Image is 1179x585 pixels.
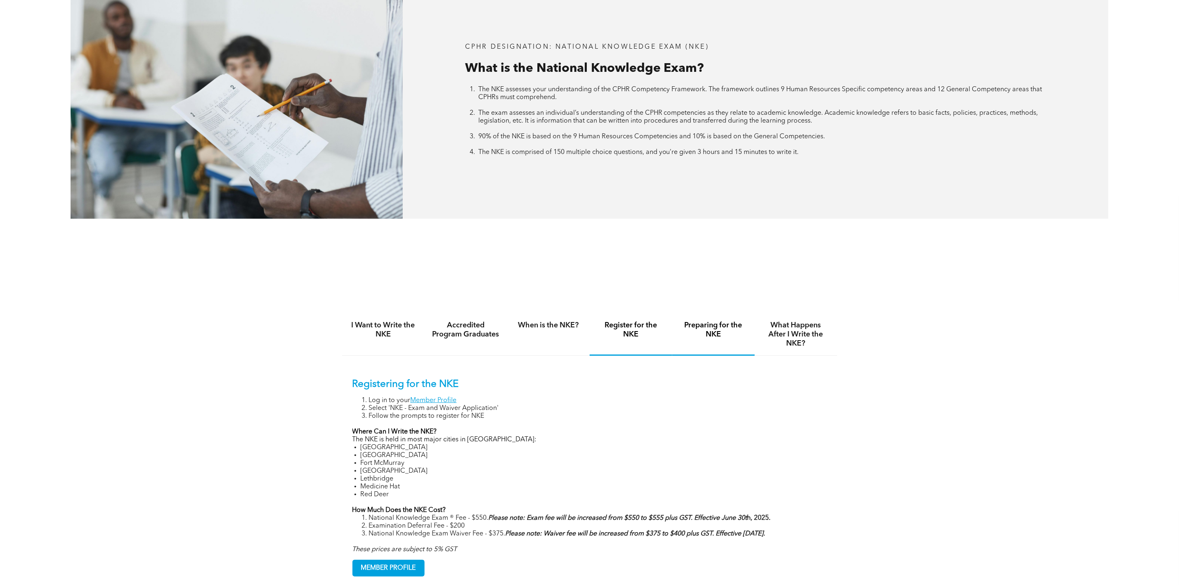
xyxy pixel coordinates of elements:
li: Log in to your [369,397,827,405]
span: 90% of the NKE is based on the 9 Human Resources Competencies and 10% is based on the General Com... [478,133,825,140]
strong: Please note: Waiver fee will be increased from $375 to $400 plus GST. Effective [DATE]. [506,531,766,537]
li: Select 'NKE - Exam and Waiver Application' [369,405,827,412]
li: [GEOGRAPHIC_DATA] [361,467,827,475]
a: Member Profile [411,397,457,404]
h4: When is the NKE? [515,321,582,330]
li: [GEOGRAPHIC_DATA] [361,452,827,459]
span: The NKE assesses your understanding of the CPHR Competency Framework. The framework outlines 9 Hu... [478,86,1042,101]
li: Red Deer [361,491,827,499]
li: Medicine Hat [361,483,827,491]
p: The NKE is held in most major cities in [GEOGRAPHIC_DATA]: [352,436,827,444]
li: Fort McMurray [361,459,827,467]
p: Registering for the NKE [352,379,827,391]
span: The exam assesses an individual’s understanding of the CPHR competencies as they relate to academ... [478,110,1038,124]
strong: How Much Does the NKE Cost? [352,507,446,514]
h4: I Want to Write the NKE [350,321,417,339]
li: [GEOGRAPHIC_DATA] [361,444,827,452]
li: Examination Deferral Fee - $200 [369,522,827,530]
em: Please note: Exam fee will be increased from $550 to $555 plus GST. Effective June 30t [489,515,747,521]
h4: Accredited Program Graduates [432,321,500,339]
strong: Where Can I Write the NKE? [352,429,437,435]
span: The NKE is comprised of 150 multiple choice questions, and you’re given 3 hours and 15 minutes to... [478,149,799,156]
h4: Preparing for the NKE [680,321,747,339]
a: MEMBER PROFILE [352,560,425,577]
em: These prices are subject to 5% GST [352,546,457,553]
li: National Knowledge Exam ® Fee - $550. [369,514,827,522]
span: What is the National Knowledge Exam? [465,62,704,75]
span: MEMBER PROFILE [353,560,424,576]
h4: What Happens After I Write the NKE? [762,321,830,348]
h4: Register for the NKE [597,321,665,339]
strong: h, 2025. [489,515,771,521]
li: Lethbridge [361,475,827,483]
li: National Knowledge Exam Waiver Fee - $375. [369,530,827,538]
span: CPHR DESIGNATION: National Knowledge Exam (NKE) [465,44,709,50]
li: Follow the prompts to register for NKE [369,412,827,420]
